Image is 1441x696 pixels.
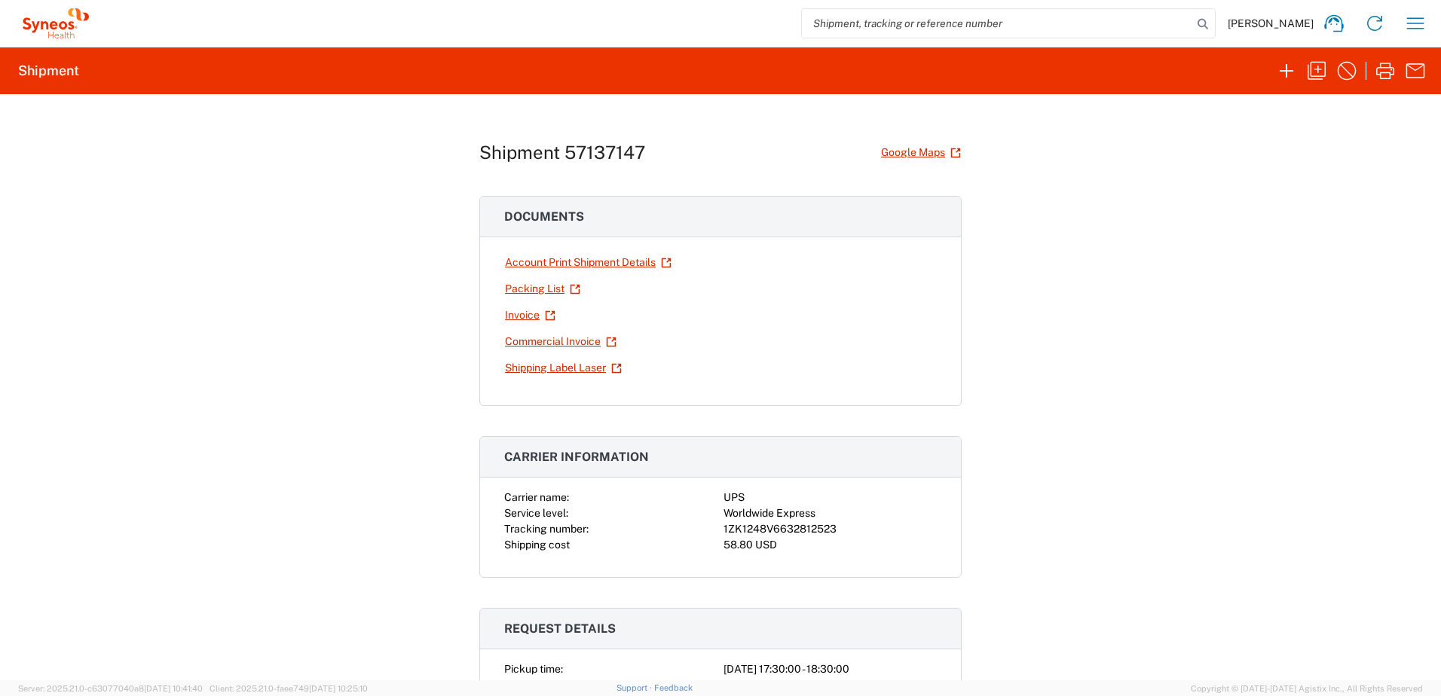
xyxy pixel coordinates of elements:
a: Shipping Label Laser [504,355,623,381]
span: Copyright © [DATE]-[DATE] Agistix Inc., All Rights Reserved [1191,682,1423,695]
div: Worldwide Express [724,505,937,521]
span: Client: 2025.21.0-faee749 [210,684,368,693]
a: Commercial Invoice [504,328,617,355]
span: Shipping cost [504,539,570,551]
a: Support [616,683,654,692]
span: [PERSON_NAME] [1228,17,1314,30]
div: [DATE] 17:30:00 - 18:30:00 [724,661,937,677]
span: [DATE] 10:41:40 [144,684,203,693]
input: Shipment, tracking or reference number [802,9,1192,38]
a: Invoice [504,302,556,328]
h2: Shipment [18,62,79,80]
div: 1ZK1248V6632812523 [724,521,937,537]
span: Request details [504,621,616,636]
a: Google Maps [880,139,962,166]
a: Feedback [654,683,693,692]
a: Packing List [504,276,581,302]
h1: Shipment 57137147 [479,142,645,163]
span: Carrier name: [504,491,569,503]
a: Account Print Shipment Details [504,249,672,276]
span: [DATE] 10:25:10 [309,684,368,693]
span: Documents [504,209,584,224]
div: 58.80 USD [724,537,937,553]
span: Service level: [504,507,568,519]
span: Server: 2025.21.0-c63077040a8 [18,684,203,693]
span: Carrier information [504,450,649,464]
span: Tracking number: [504,523,589,535]
span: Pickup time: [504,663,563,675]
div: UPS [724,490,937,505]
